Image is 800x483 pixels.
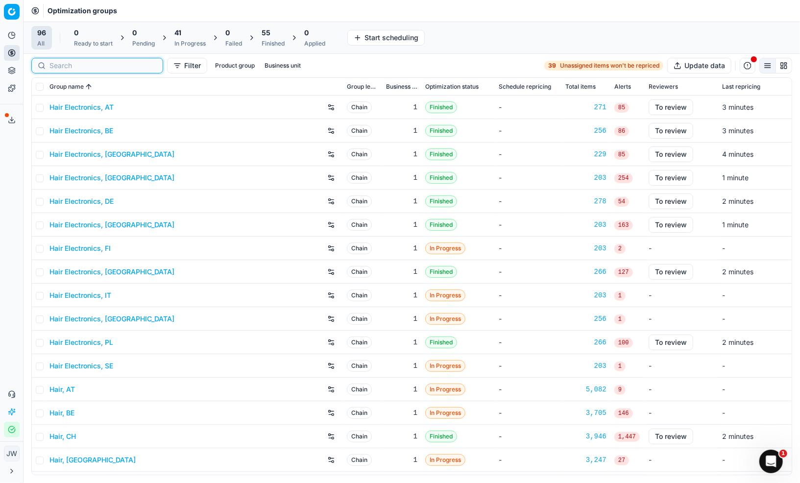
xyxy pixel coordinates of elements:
[132,28,137,38] span: 0
[614,291,626,301] span: 1
[649,217,693,233] button: To review
[548,62,556,70] strong: 39
[425,407,465,419] span: In Progress
[649,429,693,444] button: To review
[425,219,457,231] span: Finished
[386,83,417,91] span: Business unit
[347,83,378,91] span: Group level
[645,354,718,378] td: -
[565,220,606,230] div: 203
[614,220,633,230] span: 163
[4,446,19,461] span: JW
[565,83,596,91] span: Total items
[718,401,792,425] td: -
[645,237,718,260] td: -
[49,61,157,71] input: Search
[386,149,417,159] div: 1
[614,173,633,183] span: 254
[495,307,561,331] td: -
[614,197,629,207] span: 54
[645,284,718,307] td: -
[718,354,792,378] td: -
[347,266,372,278] span: Chain
[386,102,417,112] div: 1
[386,196,417,206] div: 1
[495,260,561,284] td: -
[495,190,561,213] td: -
[225,28,230,38] span: 0
[347,313,372,325] span: Chain
[261,60,305,72] button: Business unit
[49,196,114,206] a: Hair Electronics, DE
[565,149,606,159] a: 229
[722,103,753,111] span: 3 minutes
[386,267,417,277] div: 1
[425,125,457,137] span: Finished
[565,408,606,418] a: 3,705
[495,354,561,378] td: -
[722,173,749,182] span: 1 minute
[722,220,749,229] span: 1 minute
[645,307,718,331] td: -
[565,126,606,136] a: 256
[225,40,242,48] div: Failed
[425,172,457,184] span: Finished
[425,431,457,442] span: Finished
[386,290,417,300] div: 1
[386,126,417,136] div: 1
[425,148,457,160] span: Finished
[495,119,561,143] td: -
[565,102,606,112] a: 271
[614,267,633,277] span: 127
[722,83,760,91] span: Last repricing
[495,213,561,237] td: -
[565,432,606,441] a: 3,946
[49,149,174,159] a: Hair Electronics, [GEOGRAPHIC_DATA]
[74,28,78,38] span: 0
[386,432,417,441] div: 1
[37,28,46,38] span: 96
[565,243,606,253] a: 203
[649,146,693,162] button: To review
[49,432,76,441] a: Hair, CH
[347,360,372,372] span: Chain
[74,40,113,48] div: Ready to start
[565,314,606,324] a: 256
[386,408,417,418] div: 1
[37,40,46,48] div: All
[649,193,693,209] button: To review
[347,242,372,254] span: Chain
[49,385,75,394] a: Hair, AT
[544,61,663,71] a: 39Unassigned items won't be repriced
[347,219,372,231] span: Chain
[614,385,626,395] span: 9
[565,290,606,300] a: 203
[425,360,465,372] span: In Progress
[386,385,417,394] div: 1
[211,60,259,72] button: Product group
[565,361,606,371] div: 203
[347,148,372,160] span: Chain
[722,338,753,346] span: 2 minutes
[565,385,606,394] div: 5,082
[614,83,631,91] span: Alerts
[495,143,561,166] td: -
[49,126,113,136] a: Hair Electronics, BE
[722,126,753,135] span: 3 minutes
[262,40,285,48] div: Finished
[425,290,465,301] span: In Progress
[722,197,753,205] span: 2 minutes
[499,83,551,91] span: Schedule repricing
[649,264,693,280] button: To review
[779,450,787,458] span: 1
[425,242,465,254] span: In Progress
[614,338,633,348] span: 100
[565,267,606,277] div: 266
[495,425,561,448] td: -
[614,244,626,254] span: 2
[495,331,561,354] td: -
[495,237,561,260] td: -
